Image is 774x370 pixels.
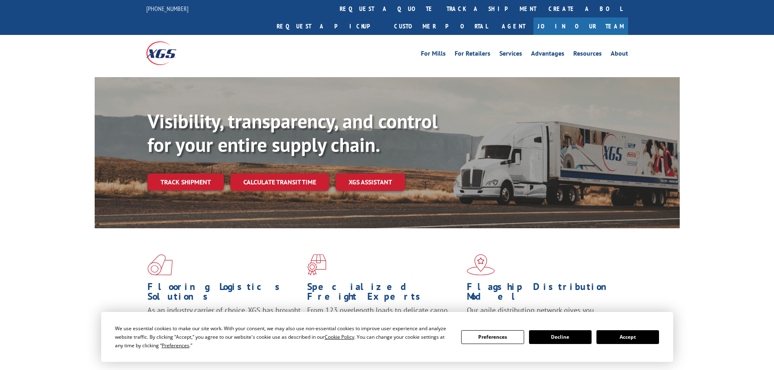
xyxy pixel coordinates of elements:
[147,108,438,157] b: Visibility, transparency, and control for your entire supply chain.
[596,330,659,344] button: Accept
[147,173,224,190] a: Track shipment
[499,50,522,59] a: Services
[336,173,405,191] a: XGS ASSISTANT
[611,50,628,59] a: About
[531,50,564,59] a: Advantages
[271,17,388,35] a: Request a pickup
[101,312,673,362] div: Cookie Consent Prompt
[573,50,602,59] a: Resources
[230,173,329,191] a: Calculate transit time
[467,282,620,305] h1: Flagship Distribution Model
[461,330,524,344] button: Preferences
[533,17,628,35] a: Join Our Team
[307,305,461,342] p: From 123 overlength loads to delicate cargo, our experienced staff knows the best way to move you...
[494,17,533,35] a: Agent
[147,254,173,275] img: xgs-icon-total-supply-chain-intelligence-red
[467,305,616,325] span: Our agile distribution network gives you nationwide inventory management on demand.
[455,50,490,59] a: For Retailers
[147,305,301,334] span: As an industry carrier of choice, XGS has brought innovation and dedication to flooring logistics...
[325,333,354,340] span: Cookie Policy
[146,4,189,13] a: [PHONE_NUMBER]
[529,330,592,344] button: Decline
[307,254,326,275] img: xgs-icon-focused-on-flooring-red
[307,282,461,305] h1: Specialized Freight Experts
[115,324,451,350] div: We use essential cookies to make our site work. With your consent, we may also use non-essential ...
[467,254,495,275] img: xgs-icon-flagship-distribution-model-red
[421,50,446,59] a: For Mills
[388,17,494,35] a: Customer Portal
[147,282,301,305] h1: Flooring Logistics Solutions
[162,342,189,349] span: Preferences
